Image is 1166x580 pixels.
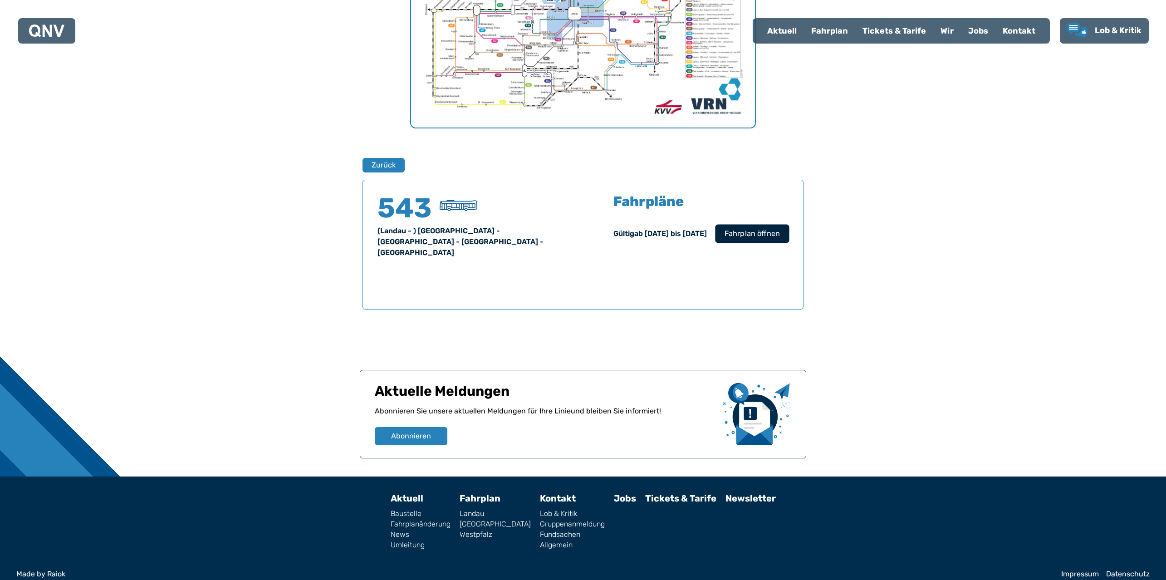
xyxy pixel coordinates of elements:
[375,427,447,445] button: Abonnieren
[1067,23,1142,39] a: Lob & Kritik
[440,200,477,211] img: Überlandbus
[391,531,451,538] a: News
[715,224,789,243] button: Fahrplan öffnen
[725,493,776,504] a: Newsletter
[613,228,707,239] div: Gültig ab [DATE] bis [DATE]
[540,510,605,517] a: Lob & Kritik
[961,19,995,43] a: Jobs
[363,158,399,172] a: Zurück
[375,383,716,406] h1: Aktuelle Meldungen
[725,228,780,239] span: Fahrplan öffnen
[804,19,855,43] a: Fahrplan
[391,431,431,442] span: Abonnieren
[375,406,716,427] p: Abonnieren Sie unsere aktuellen Meldungen für Ihre Linie und bleiben Sie informiert!
[540,493,576,504] a: Kontakt
[460,493,500,504] a: Fahrplan
[1106,570,1150,578] a: Datenschutz
[391,541,451,549] a: Umleitung
[933,19,961,43] a: Wir
[16,570,1054,578] a: Made by Raiok
[613,195,684,208] h5: Fahrpläne
[391,521,451,528] a: Fahrplanänderung
[995,19,1043,43] a: Kontakt
[391,493,423,504] a: Aktuell
[1095,25,1142,35] span: Lob & Kritik
[540,541,605,549] a: Allgemein
[723,383,791,445] img: newsletter
[540,521,605,528] a: Gruppenanmeldung
[377,226,572,258] div: (Landau - ) [GEOGRAPHIC_DATA] - [GEOGRAPHIC_DATA] - [GEOGRAPHIC_DATA] - [GEOGRAPHIC_DATA]
[460,531,531,538] a: Westpfalz
[29,25,64,37] img: QNV Logo
[855,19,933,43] a: Tickets & Tarife
[645,493,716,504] a: Tickets & Tarife
[29,22,64,40] a: QNV Logo
[377,195,432,222] h4: 543
[460,510,531,517] a: Landau
[391,510,451,517] a: Baustelle
[760,19,804,43] a: Aktuell
[460,521,531,528] a: [GEOGRAPHIC_DATA]
[1061,570,1099,578] a: Impressum
[540,531,605,538] a: Fundsachen
[614,493,636,504] a: Jobs
[363,158,405,172] button: Zurück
